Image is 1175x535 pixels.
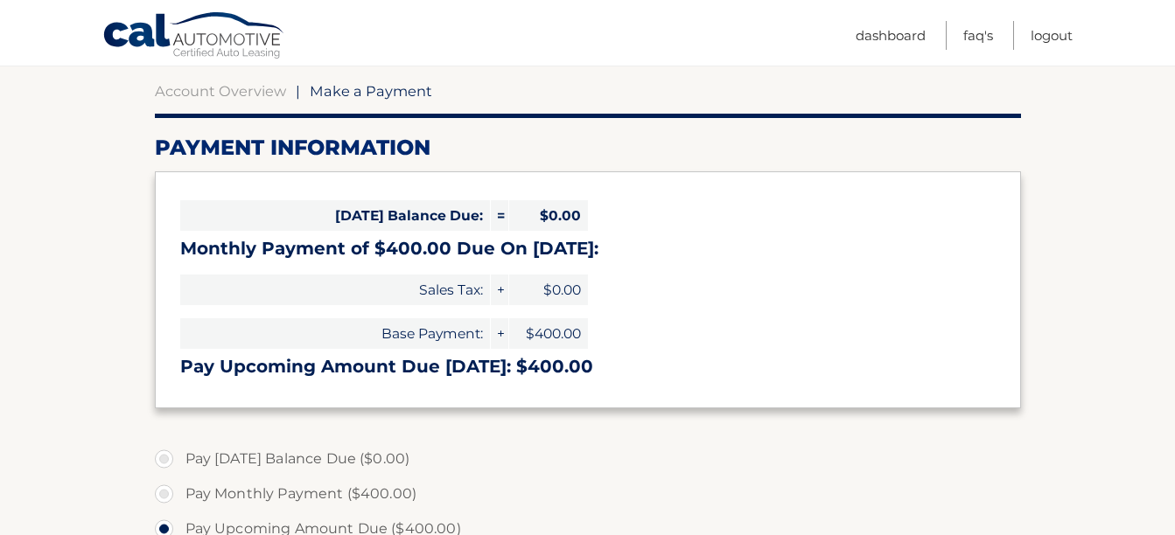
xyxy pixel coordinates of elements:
[1031,21,1073,50] a: Logout
[963,21,993,50] a: FAQ's
[155,82,286,100] a: Account Overview
[491,274,508,305] span: +
[180,238,996,260] h3: Monthly Payment of $400.00 Due On [DATE]:
[509,274,588,305] span: $0.00
[491,318,508,349] span: +
[509,200,588,231] span: $0.00
[180,318,490,349] span: Base Payment:
[155,135,1021,161] h2: Payment Information
[180,200,490,231] span: [DATE] Balance Due:
[155,441,1021,476] label: Pay [DATE] Balance Due ($0.00)
[102,11,286,62] a: Cal Automotive
[180,274,490,305] span: Sales Tax:
[491,200,508,231] span: =
[310,82,432,100] span: Make a Payment
[509,318,588,349] span: $400.00
[180,356,996,378] h3: Pay Upcoming Amount Due [DATE]: $400.00
[155,476,1021,511] label: Pay Monthly Payment ($400.00)
[856,21,926,50] a: Dashboard
[296,82,300,100] span: |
